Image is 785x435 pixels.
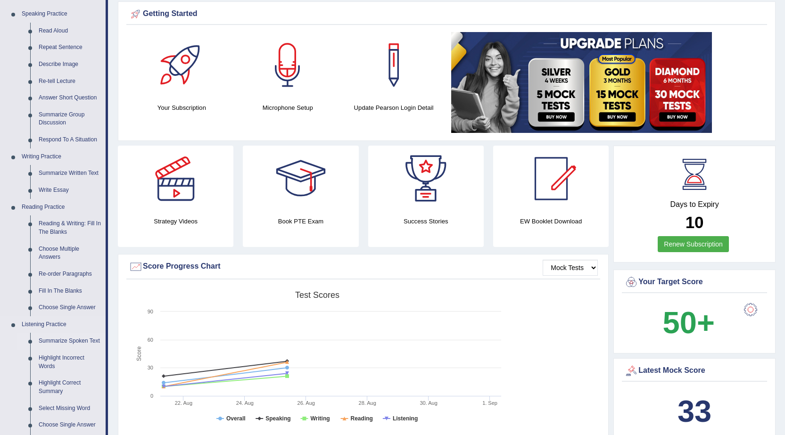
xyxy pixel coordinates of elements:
a: Repeat Sentence [34,39,106,56]
a: Highlight Incorrect Words [34,350,106,375]
text: 90 [148,309,153,314]
tspan: Speaking [265,415,290,422]
tspan: 22. Aug [175,400,192,406]
h4: Strategy Videos [118,216,233,226]
a: Summarize Group Discussion [34,107,106,131]
h4: Book PTE Exam [243,216,358,226]
a: Choose Multiple Answers [34,241,106,266]
a: Write Essay [34,182,106,199]
a: Describe Image [34,56,106,73]
text: 0 [150,393,153,399]
h4: Microphone Setup [240,103,336,113]
a: Highlight Correct Summary [34,375,106,400]
a: Read Aloud [34,23,106,40]
tspan: Writing [310,415,330,422]
text: 60 [148,337,153,343]
b: 50+ [663,305,715,340]
a: Renew Subscription [658,236,729,252]
tspan: 1. Sep [482,400,497,406]
a: Select Missing Word [34,400,106,417]
div: Your Target Score [624,275,765,289]
a: Writing Practice [17,148,106,165]
tspan: 30. Aug [420,400,437,406]
tspan: Test scores [295,290,339,300]
div: Score Progress Chart [129,260,598,274]
div: Getting Started [129,7,765,21]
tspan: Score [136,346,142,361]
a: Choose Single Answer [34,417,106,434]
a: Fill In The Blanks [34,283,106,300]
h4: Your Subscription [133,103,230,113]
tspan: 26. Aug [297,400,315,406]
a: Listening Practice [17,316,106,333]
tspan: Listening [393,415,418,422]
a: Answer Short Question [34,90,106,107]
a: Choose Single Answer [34,299,106,316]
h4: Days to Expiry [624,200,765,209]
tspan: Overall [226,415,246,422]
div: Latest Mock Score [624,364,765,378]
a: Reading & Writing: Fill In The Blanks [34,215,106,240]
tspan: 28. Aug [359,400,376,406]
a: Speaking Practice [17,6,106,23]
a: Re-tell Lecture [34,73,106,90]
a: Summarize Spoken Text [34,333,106,350]
h4: EW Booklet Download [493,216,609,226]
tspan: Reading [351,415,373,422]
h4: Update Pearson Login Detail [346,103,442,113]
text: 30 [148,365,153,370]
img: small5.jpg [451,32,712,133]
b: 33 [678,394,711,428]
b: 10 [686,213,704,231]
tspan: 24. Aug [236,400,254,406]
a: Summarize Written Text [34,165,106,182]
h4: Success Stories [368,216,484,226]
a: Reading Practice [17,199,106,216]
a: Re-order Paragraphs [34,266,106,283]
a: Respond To A Situation [34,131,106,148]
